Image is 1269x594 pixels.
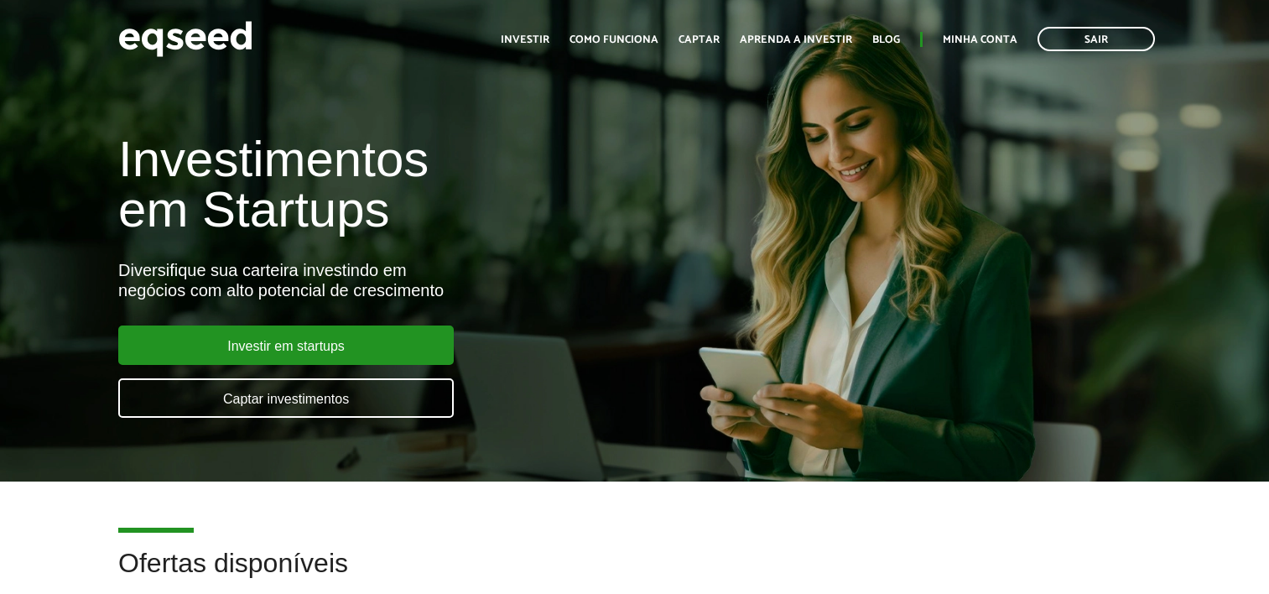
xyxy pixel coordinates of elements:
[740,34,852,45] a: Aprenda a investir
[118,134,728,235] h1: Investimentos em Startups
[872,34,900,45] a: Blog
[569,34,658,45] a: Como funciona
[118,326,454,365] a: Investir em startups
[1038,27,1155,51] a: Sair
[501,34,549,45] a: Investir
[679,34,720,45] a: Captar
[118,17,252,61] img: EqSeed
[118,260,728,300] div: Diversifique sua carteira investindo em negócios com alto potencial de crescimento
[943,34,1017,45] a: Minha conta
[118,378,454,418] a: Captar investimentos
